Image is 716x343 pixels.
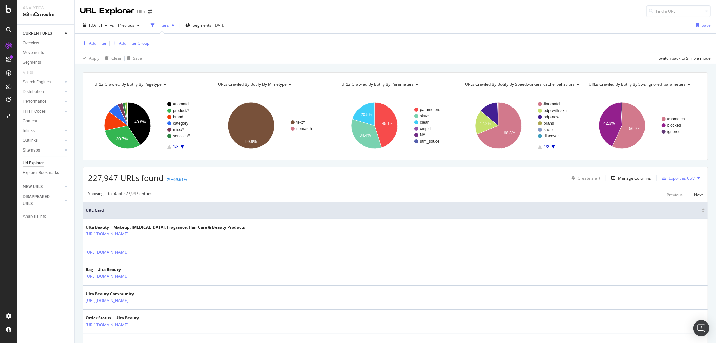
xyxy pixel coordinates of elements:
[23,11,69,19] div: SiteCrawler
[23,213,46,220] div: Analysis Info
[148,9,152,14] div: arrow-right-arrow-left
[171,177,187,182] div: +69.61%
[694,190,703,199] button: Next
[578,175,600,181] div: Create alert
[23,108,46,115] div: HTTP Codes
[23,59,41,66] div: Segments
[115,20,142,31] button: Previous
[173,144,179,149] text: 1/3
[137,8,145,15] div: Ulta
[341,81,414,87] span: URLs Crawled By Botify By parameters
[86,273,128,280] a: [URL][DOMAIN_NAME]
[23,69,40,76] a: Visits
[86,321,128,328] a: [URL][DOMAIN_NAME]
[382,121,393,126] text: 45.1%
[88,172,164,183] span: 227,947 URLs found
[23,79,51,86] div: Search Engines
[589,81,686,87] span: URLs Crawled By Botify By sws_ignored_parameters
[587,79,697,90] h4: URLs Crawled By Botify By sws_ignored_parameters
[23,69,33,76] div: Visits
[23,98,46,105] div: Performance
[183,20,228,31] button: Segments[DATE]
[544,121,554,126] text: brand
[23,137,63,144] a: Outlinks
[420,120,430,125] text: clean
[360,133,371,138] text: 34.4%
[23,147,63,154] a: Sitemaps
[173,115,183,119] text: brand
[173,134,190,138] text: services/*
[544,134,559,138] text: discover
[133,55,142,61] div: Save
[702,22,711,28] div: Save
[119,40,149,46] div: Add Filter Group
[480,121,491,126] text: 17.2%
[340,79,449,90] h4: URLs Crawled By Botify By parameters
[23,88,63,95] a: Distribution
[23,30,63,37] a: CURRENT URLS
[504,131,515,135] text: 68.8%
[420,126,431,131] text: cmpid
[23,127,35,134] div: Inlinks
[80,53,99,64] button: Apply
[217,79,326,90] h4: URLs Crawled By Botify By mimetype
[102,53,122,64] button: Clear
[23,169,59,176] div: Explorer Bookmarks
[80,20,110,31] button: [DATE]
[93,79,202,90] h4: URLs Crawled By Botify By pagetype
[23,30,52,37] div: CURRENT URLS
[659,55,711,61] div: Switch back to Simple mode
[296,126,312,131] text: nomatch
[23,49,44,56] div: Movements
[173,108,189,113] text: product/*
[582,96,703,155] svg: A chart.
[23,40,39,47] div: Overview
[86,231,128,238] a: [URL][DOMAIN_NAME]
[646,5,711,17] input: Find a URL
[193,22,211,28] span: Segments
[211,96,332,155] svg: A chart.
[569,173,600,183] button: Create alert
[89,22,102,28] span: 2025 Aug. 20th
[86,267,157,273] div: Bag | Ulta Beauty
[667,117,685,121] text: #nomatch
[23,183,63,190] a: NEW URLS
[693,20,711,31] button: Save
[296,120,306,125] text: text/*
[335,96,455,155] div: A chart.
[23,213,69,220] a: Analysis Info
[89,40,107,46] div: Add Filter
[23,193,63,207] a: DISAPPEARED URLS
[609,174,651,182] button: Manage Columns
[659,173,695,183] button: Export as CSV
[88,96,208,155] div: A chart.
[173,121,188,126] text: category
[544,108,567,113] text: pdp-with-sku
[667,192,683,198] div: Previous
[80,39,107,47] button: Add Filter
[459,96,579,155] div: A chart.
[465,81,575,87] span: URLs Crawled By Botify By speedworkers_cache_behaviors
[420,114,429,118] text: sku/*
[618,175,651,181] div: Manage Columns
[420,107,440,112] text: parameters
[23,79,63,86] a: Search Engines
[23,193,57,207] div: DISAPPEARED URLS
[361,112,372,117] text: 20.5%
[115,22,134,28] span: Previous
[213,22,226,28] div: [DATE]
[94,81,162,87] span: URLs Crawled By Botify By pagetype
[667,123,681,128] text: blocked
[245,140,257,144] text: 99.9%
[693,320,709,336] div: Open Intercom Messenger
[544,102,562,106] text: #nomatch
[23,147,40,154] div: Sitemaps
[88,190,152,199] div: Showing 1 to 50 of 227,947 entries
[544,127,553,132] text: shop
[544,115,559,119] text: pdp-new
[23,118,69,125] a: Content
[23,127,63,134] a: Inlinks
[218,81,287,87] span: URLs Crawled By Botify By mimetype
[694,192,703,198] div: Next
